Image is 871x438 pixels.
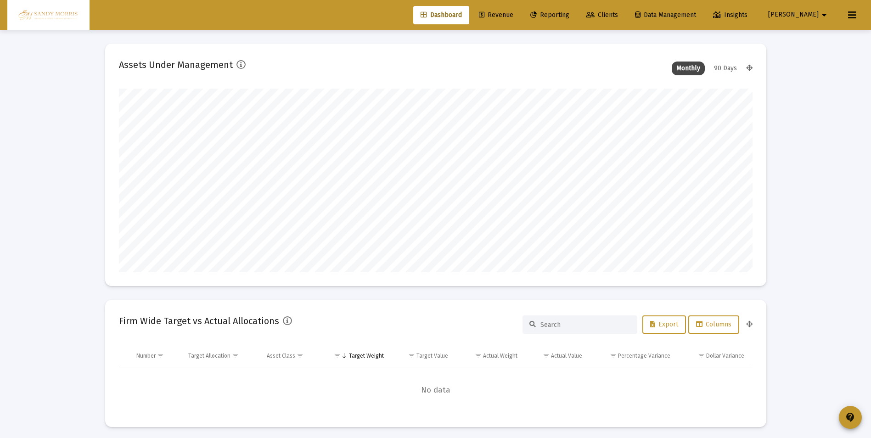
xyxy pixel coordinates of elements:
[390,345,455,367] td: Column Target Value
[232,352,239,359] span: Show filter options for column 'Target Allocation'
[696,320,731,328] span: Columns
[677,345,752,367] td: Column Dollar Variance
[321,345,390,367] td: Column Target Weight
[119,385,753,395] span: No data
[589,345,677,367] td: Column Percentage Variance
[136,352,156,359] div: Number
[349,352,384,359] div: Target Weight
[713,11,747,19] span: Insights
[709,62,742,75] div: 90 Days
[706,6,755,24] a: Insights
[334,352,341,359] span: Show filter options for column 'Target Weight'
[157,352,164,359] span: Show filter options for column 'Number'
[543,352,550,359] span: Show filter options for column 'Actual Value'
[610,352,617,359] span: Show filter options for column 'Percentage Variance'
[650,320,678,328] span: Export
[413,6,469,24] a: Dashboard
[267,352,295,359] div: Asset Class
[698,352,705,359] span: Show filter options for column 'Dollar Variance'
[579,6,625,24] a: Clients
[530,11,569,19] span: Reporting
[845,412,856,423] mat-icon: contact_support
[688,315,739,334] button: Columns
[472,6,521,24] a: Revenue
[14,6,83,24] img: Dashboard
[421,11,462,19] span: Dashboard
[768,11,819,19] span: [PERSON_NAME]
[297,352,303,359] span: Show filter options for column 'Asset Class'
[119,345,753,413] div: Data grid
[819,6,830,24] mat-icon: arrow_drop_down
[130,345,182,367] td: Column Number
[586,11,618,19] span: Clients
[706,352,744,359] div: Dollar Variance
[551,352,582,359] div: Actual Value
[524,345,589,367] td: Column Actual Value
[540,321,630,329] input: Search
[475,352,482,359] span: Show filter options for column 'Actual Weight'
[416,352,448,359] div: Target Value
[455,345,523,367] td: Column Actual Weight
[635,11,696,19] span: Data Management
[642,315,686,334] button: Export
[188,352,230,359] div: Target Allocation
[479,11,513,19] span: Revenue
[672,62,705,75] div: Monthly
[260,345,321,367] td: Column Asset Class
[523,6,577,24] a: Reporting
[628,6,703,24] a: Data Management
[119,314,279,328] h2: Firm Wide Target vs Actual Allocations
[408,352,415,359] span: Show filter options for column 'Target Value'
[483,352,517,359] div: Actual Weight
[119,57,233,72] h2: Assets Under Management
[618,352,670,359] div: Percentage Variance
[182,345,260,367] td: Column Target Allocation
[757,6,841,24] button: [PERSON_NAME]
